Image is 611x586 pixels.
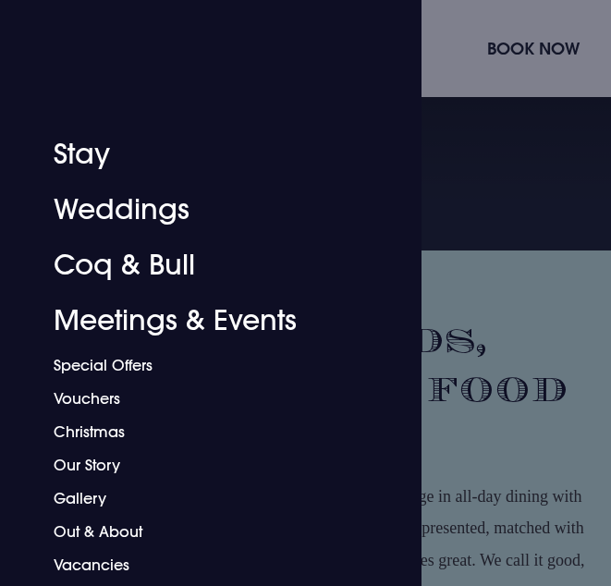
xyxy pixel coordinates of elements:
[54,482,346,515] a: Gallery
[54,382,346,415] a: Vouchers
[54,515,346,548] a: Out & About
[54,548,346,581] a: Vacancies
[54,127,346,182] a: Stay
[54,293,346,348] a: Meetings & Events
[54,182,346,238] a: Weddings
[54,348,346,382] a: Special Offers
[54,448,346,482] a: Our Story
[54,415,346,448] a: Christmas
[54,238,346,293] a: Coq & Bull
